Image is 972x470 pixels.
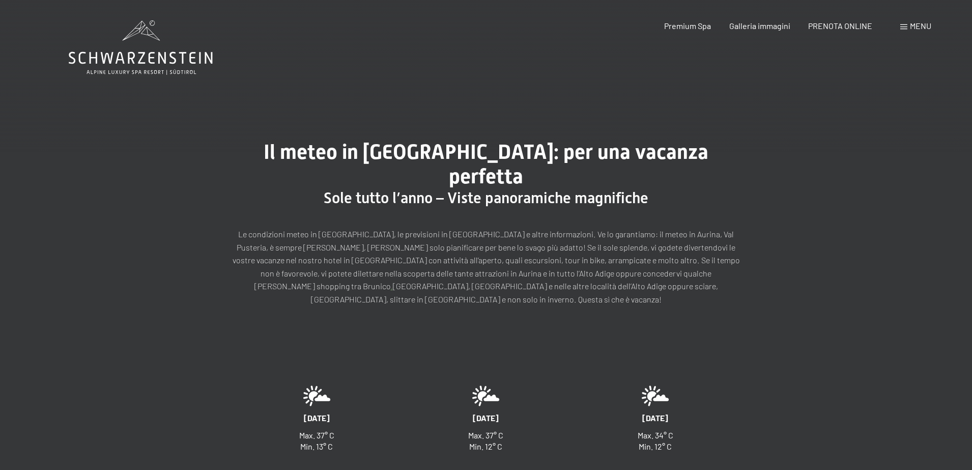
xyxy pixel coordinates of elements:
[304,413,330,423] span: [DATE]
[639,441,672,451] span: Min. 12° C
[473,413,499,423] span: [DATE]
[324,189,648,207] span: Sole tutto l’anno – Viste panoramiche magnifiche
[388,260,465,270] span: Consenso marketing*
[232,228,740,306] p: Le condizioni meteo in [GEOGRAPHIC_DATA], le previsioni in [GEOGRAPHIC_DATA] e altre informazioni...
[808,21,872,31] a: PRENOTA ONLINE
[300,441,333,451] span: Min. 13° C
[910,21,931,31] span: Menu
[391,281,393,291] a: ,
[642,413,668,423] span: [DATE]
[638,430,673,440] span: Max. 34° C
[468,430,503,440] span: Max. 37° C
[664,21,711,31] a: Premium Spa
[264,140,708,188] span: Il meteo in [GEOGRAPHIC_DATA]: per una vacanza perfetta
[299,430,334,440] span: Max. 37° C
[469,441,502,451] span: Min. 12° C
[729,21,790,31] a: Galleria immagini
